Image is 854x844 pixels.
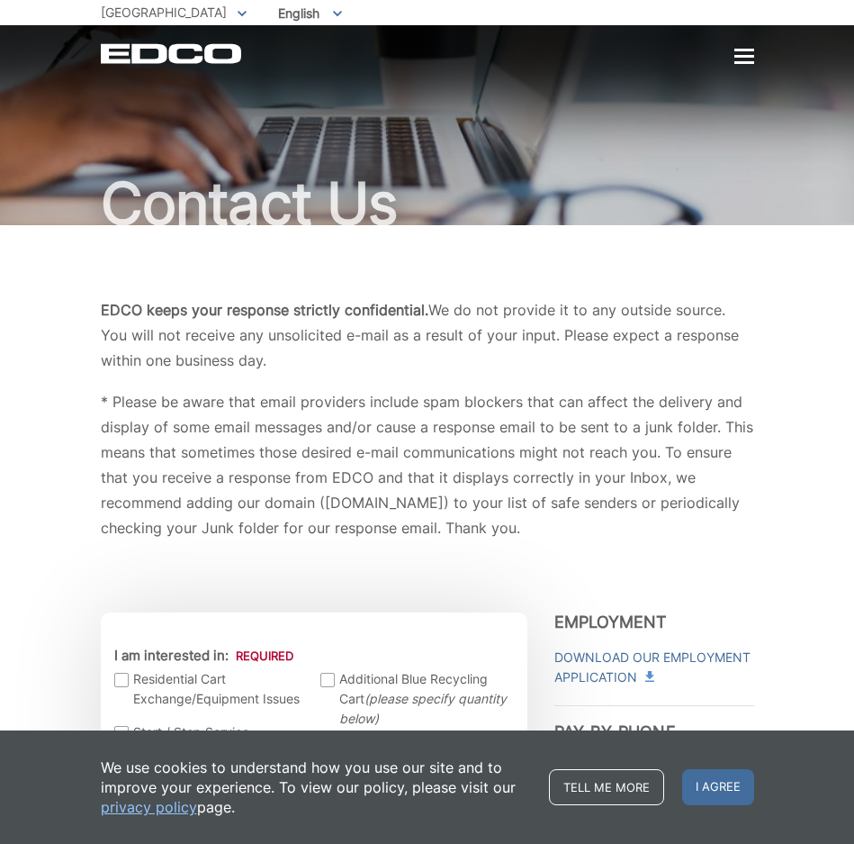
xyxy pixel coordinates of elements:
b: EDCO keeps your response strictly confidential. [101,301,428,319]
span: Additional Blue Recycling Cart [339,669,509,729]
label: I am interested in: [114,648,293,664]
a: Download Our Employment Application [554,648,754,687]
p: We use cookies to understand how you use our site and to improve your experience. To view our pol... [101,758,531,817]
p: * Please be aware that email providers include spam blockers that can affect the delivery and dis... [101,389,754,540]
label: Residential Cart Exchange/Equipment Issues [114,669,303,709]
a: EDCD logo. Return to the homepage. [101,43,244,64]
h3: Pay-by-Phone [554,705,754,742]
span: I agree [682,769,754,805]
p: We do not provide it to any outside source. You will not receive any unsolicited e-mail as a resu... [101,297,754,373]
a: Tell me more [549,769,664,805]
label: Start / Stop Service [114,722,303,742]
em: (please specify quantity below) [339,691,507,726]
span: [GEOGRAPHIC_DATA] [101,5,227,20]
h3: Employment [554,613,754,632]
a: privacy policy [101,797,197,817]
h1: Contact Us [101,175,754,232]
